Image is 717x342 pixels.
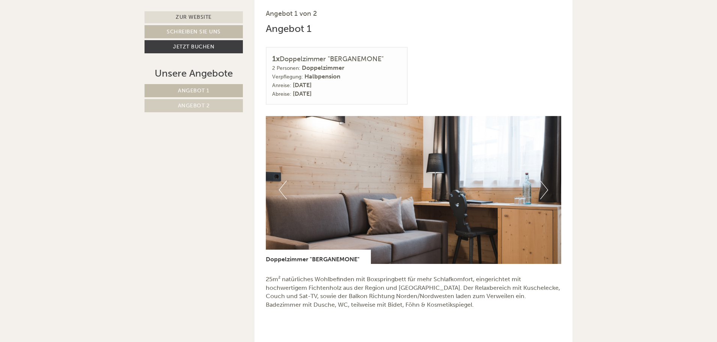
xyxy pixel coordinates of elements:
small: Verpflegung: [272,74,303,80]
div: Hotel [GEOGRAPHIC_DATA] [11,22,126,28]
span: Angebot 1 [178,87,209,94]
small: 2 Personen: [272,65,300,71]
div: Guten Tag, wie können wir Ihnen helfen? [6,20,130,43]
button: Previous [279,181,287,199]
small: 13:33 [11,36,126,42]
b: Doppelzimmer [302,64,344,71]
b: [DATE] [293,90,312,97]
b: Halbpension [304,73,340,80]
img: image [266,116,562,264]
span: Angebot 2 [178,102,210,109]
button: Senden [250,198,296,211]
div: Unsere Angebote [145,66,243,80]
p: 25m² natürliches Wohlbefinden mit Boxspringbett für mehr Schlafkomfort, eingerichtet mit hochwert... [266,275,562,309]
div: Doppelzimmer "BERGANEMONE" [266,250,371,264]
button: Next [540,181,548,199]
div: Angebot 1 [266,22,312,36]
b: 1x [272,54,280,63]
small: Abreise: [272,91,291,97]
a: Zur Website [145,11,243,23]
b: [DATE] [293,81,312,89]
div: [DATE] [134,6,162,18]
div: Doppelzimmer "BERGANEMONE" [272,53,402,64]
small: Anreise: [272,82,291,89]
span: Angebot 1 von 2 [266,9,317,18]
a: Schreiben Sie uns [145,25,243,38]
a: Jetzt buchen [145,40,243,53]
